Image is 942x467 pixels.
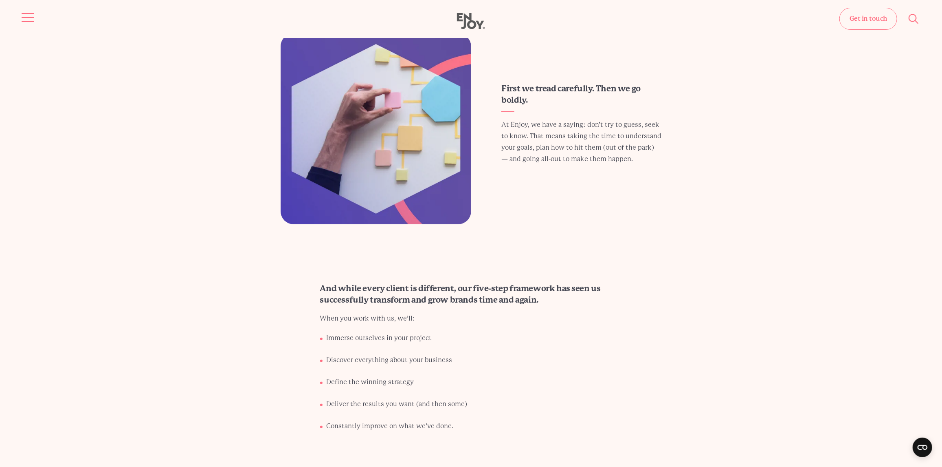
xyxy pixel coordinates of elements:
[913,438,932,457] button: Open CMP widget
[327,332,622,350] li: Immerse ourselves in your project
[20,9,37,26] button: Site navigation
[327,354,622,372] li: Discover everything about your business
[501,83,661,106] h3: First we tread carefully. Then we go boldly.
[281,33,471,224] img: First we tread carefully. Then we go boldly.
[327,421,622,438] li: Constantly improve on what we’ve done.
[320,313,622,324] p: When you work with us, we’ll:
[839,8,897,30] a: Get in touch
[501,119,661,165] p: At Enjoy, we have a saying: don’t try to guess, seek to know. That means taking the time to under...
[327,398,622,416] li: Deliver the results you want (and then some)
[905,10,922,27] button: Site search
[320,283,622,306] h3: And while every client is different, our five-step framework has seen us successfully transform a...
[327,376,622,394] li: Define the winning strategy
